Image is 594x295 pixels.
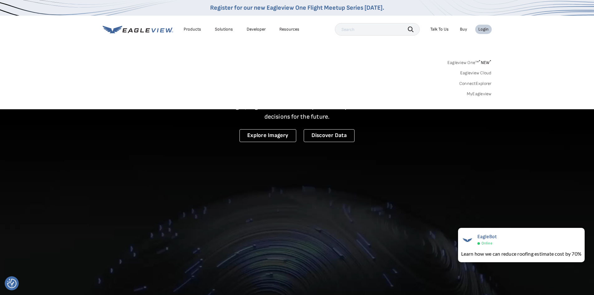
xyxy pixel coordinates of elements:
span: EagleBot [477,234,497,240]
a: Register for our new Eagleview One Flight Meetup Series [DATE]. [210,4,384,12]
a: ConnectExplorer [459,81,492,86]
img: Revisit consent button [7,279,17,288]
span: NEW [479,60,491,65]
a: Eagleview Cloud [460,70,492,76]
button: Consent Preferences [7,279,17,288]
img: EagleBot [461,234,474,246]
div: Resources [279,27,299,32]
div: Login [478,27,489,32]
div: Products [184,27,201,32]
a: Discover Data [304,129,355,142]
div: Solutions [215,27,233,32]
a: Explore Imagery [239,129,296,142]
div: Learn how we can reduce roofing estimate cost by 70% [461,250,582,258]
a: MyEagleview [467,91,492,97]
a: Eagleview One™*NEW* [447,58,492,65]
a: Developer [247,27,266,32]
div: Talk To Us [430,27,449,32]
span: Online [481,241,492,246]
a: Buy [460,27,467,32]
input: Search [335,23,420,36]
